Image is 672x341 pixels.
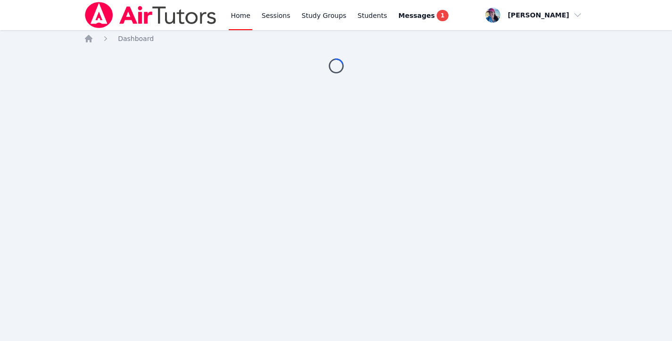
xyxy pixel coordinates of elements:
[84,34,588,43] nav: Breadcrumb
[398,11,435,20] span: Messages
[118,35,154,42] span: Dashboard
[84,2,217,28] img: Air Tutors
[437,10,448,21] span: 1
[118,34,154,43] a: Dashboard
